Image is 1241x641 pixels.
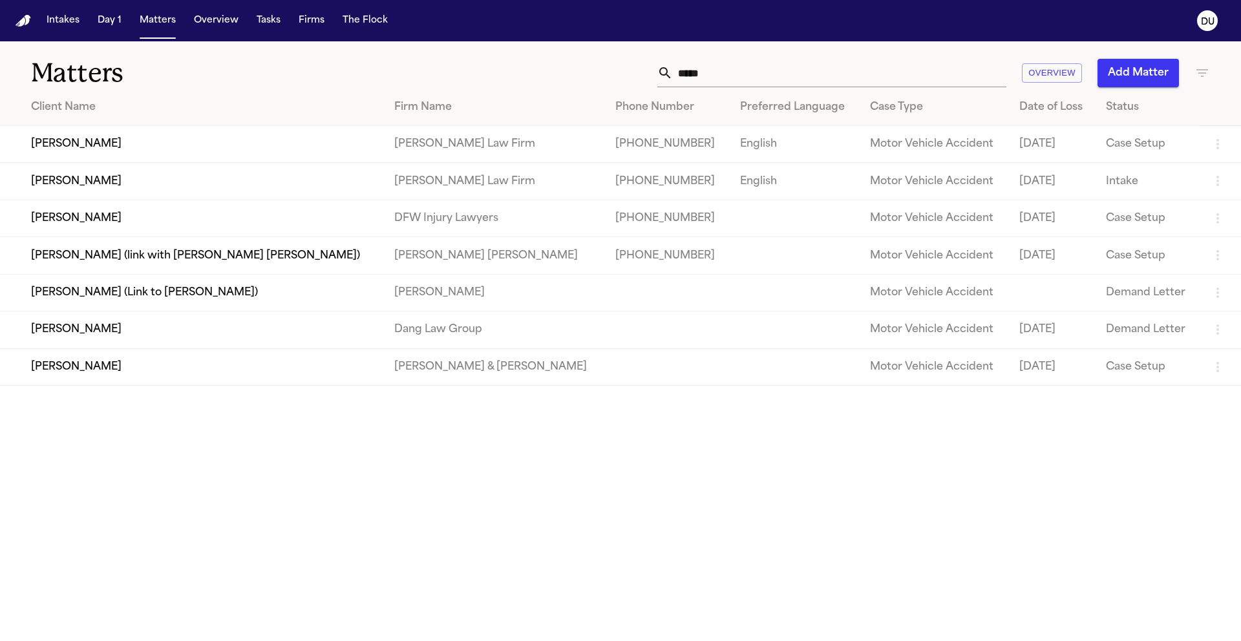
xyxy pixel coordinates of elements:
div: Preferred Language [740,100,849,115]
td: [PHONE_NUMBER] [605,200,730,236]
button: The Flock [337,9,393,32]
button: Tasks [251,9,286,32]
td: English [730,163,860,200]
button: Intakes [41,9,85,32]
div: Date of Loss [1019,100,1086,115]
h1: Matters [31,57,374,89]
div: Firm Name [394,100,595,115]
td: Case Setup [1096,200,1200,236]
td: Motor Vehicle Accident [860,163,1009,200]
td: English [730,126,860,163]
td: Motor Vehicle Accident [860,274,1009,311]
td: [PHONE_NUMBER] [605,126,730,163]
img: Finch Logo [16,15,31,27]
td: Case Setup [1096,126,1200,163]
td: Motor Vehicle Accident [860,348,1009,385]
td: Motor Vehicle Accident [860,311,1009,348]
td: Intake [1096,163,1200,200]
div: Status [1106,100,1189,115]
td: Demand Letter [1096,311,1200,348]
div: Case Type [870,100,999,115]
td: [DATE] [1009,348,1096,385]
td: [DATE] [1009,311,1096,348]
button: Matters [134,9,181,32]
td: [PERSON_NAME] & [PERSON_NAME] [384,348,605,385]
td: [PHONE_NUMBER] [605,237,730,274]
td: Case Setup [1096,237,1200,274]
td: [DATE] [1009,126,1096,163]
td: DFW Injury Lawyers [384,200,605,236]
td: [DATE] [1009,237,1096,274]
td: [PERSON_NAME] Law Firm [384,126,605,163]
div: Client Name [31,100,374,115]
a: Home [16,15,31,27]
td: [PERSON_NAME] [PERSON_NAME] [384,237,605,274]
button: Firms [293,9,330,32]
td: [PHONE_NUMBER] [605,163,730,200]
button: Day 1 [92,9,127,32]
td: Dang Law Group [384,311,605,348]
td: Case Setup [1096,348,1200,385]
td: Demand Letter [1096,274,1200,311]
td: [PERSON_NAME] Law Firm [384,163,605,200]
div: Phone Number [615,100,719,115]
button: Overview [1022,63,1082,83]
td: [PERSON_NAME] [384,274,605,311]
button: Add Matter [1098,59,1179,87]
td: Motor Vehicle Accident [860,237,1009,274]
td: Motor Vehicle Accident [860,126,1009,163]
td: [DATE] [1009,200,1096,236]
td: Motor Vehicle Accident [860,200,1009,236]
td: [DATE] [1009,163,1096,200]
button: Overview [189,9,244,32]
